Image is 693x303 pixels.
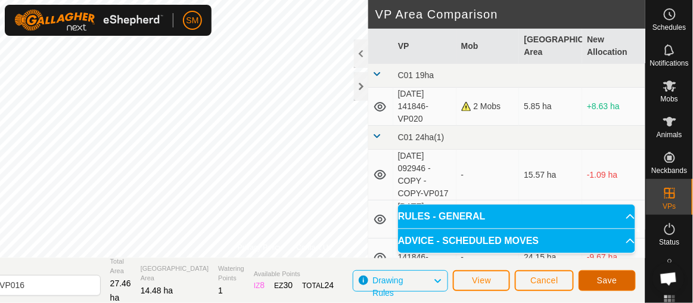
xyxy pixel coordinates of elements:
[274,279,293,292] div: EZ
[187,14,199,27] span: SM
[519,200,582,239] td: 24.24 ha
[651,167,687,174] span: Neckbands
[661,95,678,103] span: Mobs
[582,29,645,64] th: New Allocation
[657,131,682,138] span: Animals
[325,280,334,290] span: 24
[297,242,332,253] a: Contact Us
[398,132,445,142] span: C01 24ha(1)
[110,279,131,302] span: 27.46 ha
[582,150,645,200] td: -1.09 ha
[393,150,456,200] td: [DATE] 092946 - COPY - COPY-VP017
[393,88,456,126] td: [DATE] 141846-VP020
[398,229,635,253] p-accordion-header: ADVICE - SCHEDULED MOVES
[472,276,491,285] span: View
[141,264,209,283] span: [GEOGRAPHIC_DATA] Area
[519,29,582,64] th: [GEOGRAPHIC_DATA] Area
[254,269,334,279] span: Available Points
[461,100,515,113] div: 2 Mobs
[260,280,265,290] span: 8
[461,251,515,264] div: -
[519,88,582,126] td: 5.85 ha
[393,239,456,277] td: [DATE] 141846-VP019
[375,7,645,21] h2: VP Area Comparison
[582,88,645,126] td: +8.63 ha
[652,24,686,31] span: Schedules
[141,286,173,295] span: 14.48 ha
[110,256,131,276] span: Total Area
[218,264,244,283] span: Watering Points
[515,270,574,291] button: Cancel
[302,279,334,292] div: TOTAL
[461,169,515,181] div: -
[652,262,685,295] div: Open chat
[453,270,510,291] button: View
[530,276,558,285] span: Cancel
[393,29,456,64] th: VP
[238,242,282,253] a: Privacy Policy
[14,10,163,31] img: Gallagher Logo
[398,70,434,80] span: C01 19ha
[659,239,679,246] span: Status
[393,200,456,239] td: [DATE] 141846-VP018
[663,203,676,210] span: VPs
[456,29,520,64] th: Mob
[519,150,582,200] td: 15.57 ha
[254,279,265,292] div: IZ
[372,276,403,298] span: Drawing Rules
[218,286,223,295] span: 1
[398,236,539,246] span: ADVICE - SCHEDULED MOVES
[398,212,486,221] span: RULES - GENERAL
[579,270,636,291] button: Save
[597,276,617,285] span: Save
[650,60,689,67] span: Notifications
[582,200,645,239] td: -9.76 ha
[284,280,293,290] span: 30
[519,239,582,277] td: 24.15 ha
[398,205,635,228] p-accordion-header: RULES - GENERAL
[582,239,645,277] td: -9.67 ha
